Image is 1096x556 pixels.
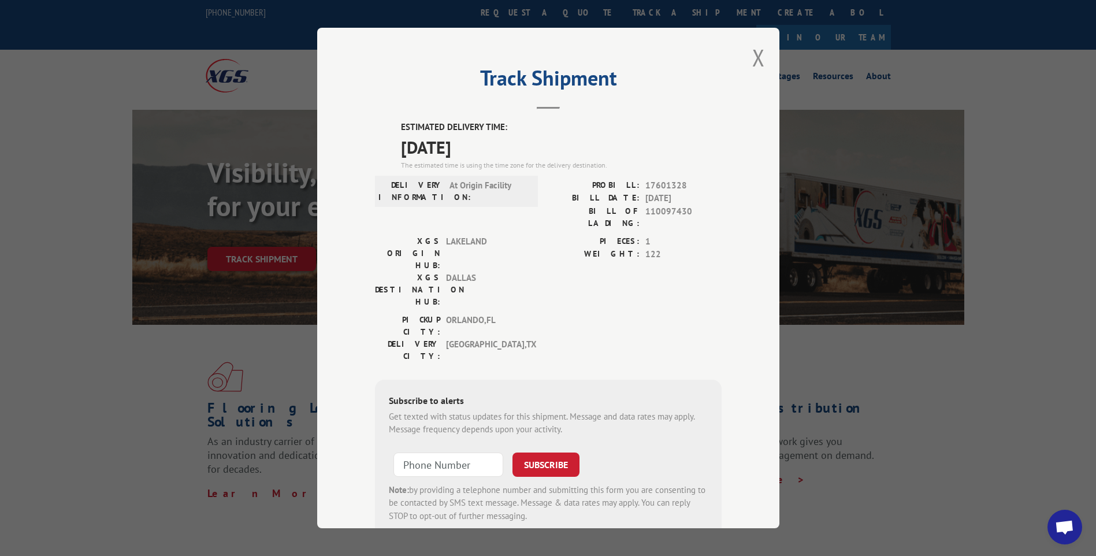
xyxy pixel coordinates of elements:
[389,484,708,523] div: by providing a telephone number and submitting this form you are consenting to be contacted by SM...
[548,205,640,229] label: BILL OF LADING:
[446,314,524,338] span: ORLANDO , FL
[446,235,524,272] span: LAKELAND
[548,192,640,205] label: BILL DATE:
[401,160,722,170] div: The estimated time is using the time zone for the delivery destination.
[389,484,409,495] strong: Note:
[548,179,640,192] label: PROBILL:
[446,338,524,362] span: [GEOGRAPHIC_DATA] , TX
[645,205,722,229] span: 110097430
[548,248,640,261] label: WEIGHT:
[389,394,708,410] div: Subscribe to alerts
[548,235,640,249] label: PIECES:
[375,272,440,308] label: XGS DESTINATION HUB:
[645,192,722,205] span: [DATE]
[449,179,527,203] span: At Origin Facility
[389,410,708,436] div: Get texted with status updates for this shipment. Message and data rates may apply. Message frequ...
[401,121,722,134] label: ESTIMATED DELIVERY TIME:
[1047,510,1082,544] div: Open chat
[375,235,440,272] label: XGS ORIGIN HUB:
[512,453,579,477] button: SUBSCRIBE
[645,235,722,249] span: 1
[378,179,444,203] label: DELIVERY INFORMATION:
[393,453,503,477] input: Phone Number
[375,70,722,92] h2: Track Shipment
[375,338,440,362] label: DELIVERY CITY:
[645,179,722,192] span: 17601328
[375,314,440,338] label: PICKUP CITY:
[446,272,524,308] span: DALLAS
[401,134,722,160] span: [DATE]
[645,248,722,261] span: 122
[752,42,765,73] button: Close modal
